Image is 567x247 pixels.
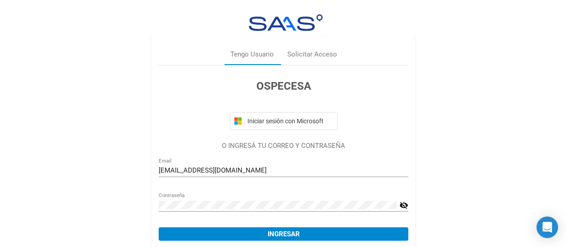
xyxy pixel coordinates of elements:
div: Open Intercom Messenger [537,217,558,238]
mat-icon: visibility_off [399,200,408,211]
span: Iniciar sesión con Microsoft [246,117,333,125]
div: Tengo Usuario [230,49,274,60]
span: Ingresar [268,230,300,238]
button: Iniciar sesión con Microsoft [230,112,338,130]
div: Solicitar Acceso [287,49,337,60]
p: O INGRESÁ TU CORREO Y CONTRASEÑA [159,141,408,151]
h3: OSPECESA [159,78,408,94]
button: Ingresar [159,227,408,241]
